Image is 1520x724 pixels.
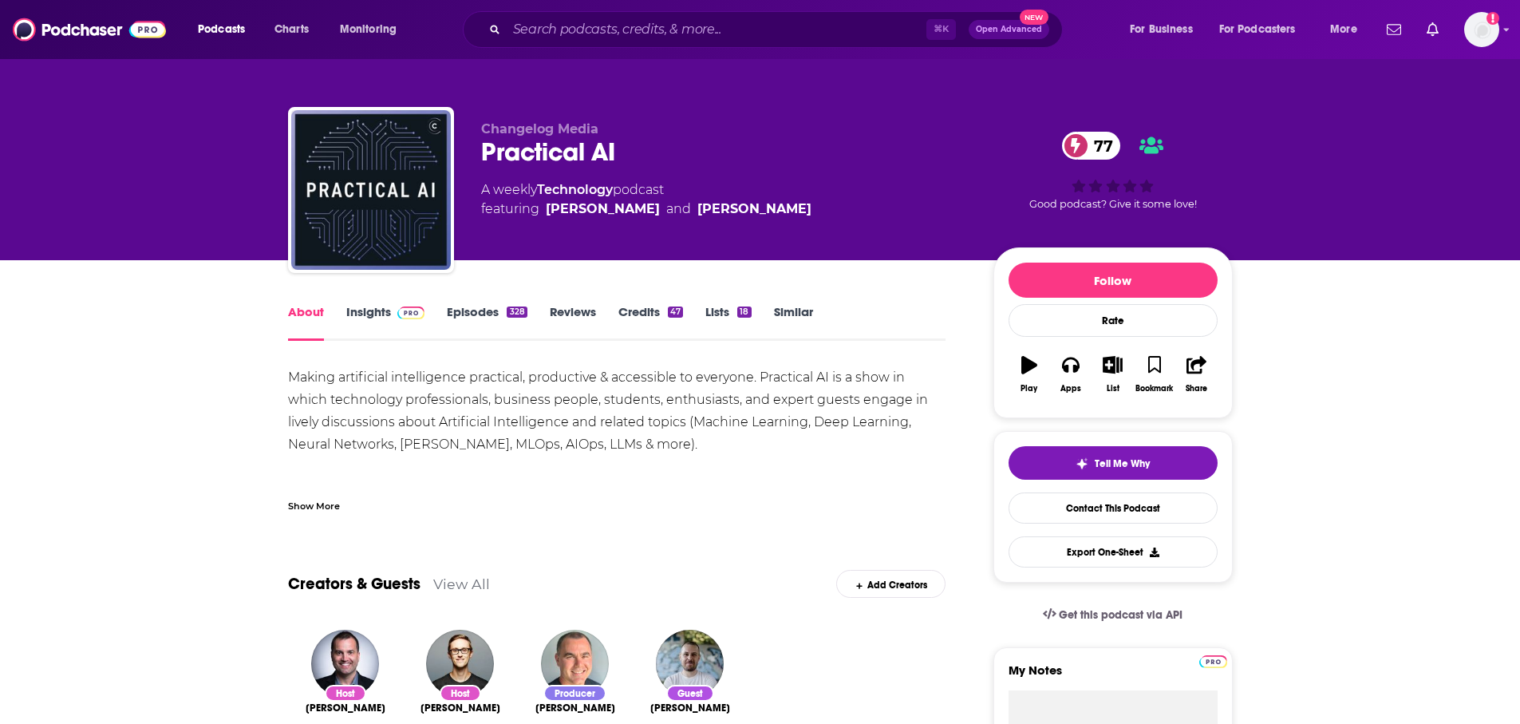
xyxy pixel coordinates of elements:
div: Making artificial intelligence practical, productive & accessible to everyone. Practical AI is a ... [288,366,946,545]
a: Contact This Podcast [1009,493,1218,524]
a: Episodes328 [447,304,527,341]
button: Open AdvancedNew [969,20,1049,39]
div: Play [1021,384,1037,394]
div: Apps [1060,384,1081,394]
button: tell me why sparkleTell Me Why [1009,446,1218,480]
span: ⌘ K [926,19,956,40]
a: InsightsPodchaser Pro [346,304,425,341]
a: Reviews [550,304,596,341]
button: open menu [1319,17,1377,42]
img: tell me why sparkle [1076,457,1088,470]
svg: Add a profile image [1486,12,1499,25]
a: Jerod Santo [535,702,615,714]
img: Podchaser Pro [1199,655,1227,668]
span: featuring [481,200,811,219]
button: open menu [1209,17,1319,42]
a: Charts [264,17,318,42]
img: Podchaser Pro [397,307,425,319]
img: Podchaser - Follow, Share and Rate Podcasts [13,14,166,45]
a: Show notifications dropdown [1380,16,1407,43]
a: Tivadar Danka [650,702,730,714]
a: Get this podcast via API [1030,595,1196,635]
a: Show notifications dropdown [1420,16,1445,43]
span: Changelog Media [481,121,598,136]
img: Tivadar Danka [656,630,724,698]
span: and [666,200,691,219]
a: Lists18 [705,304,751,341]
div: Producer [543,685,606,702]
div: Guest [666,685,714,702]
button: List [1092,346,1133,403]
span: [PERSON_NAME] [535,702,615,714]
a: Chris Benson [546,200,660,219]
span: Podcasts [198,18,245,41]
div: 328 [507,307,527,318]
button: Play [1009,346,1050,403]
div: 47 [668,307,683,318]
span: [PERSON_NAME] [306,702,385,714]
div: A weekly podcast [481,180,811,219]
span: 77 [1078,132,1121,160]
a: About [288,304,324,341]
div: Host [440,685,481,702]
div: Bookmark [1135,384,1173,394]
div: Add Creators [836,570,946,598]
span: Monitoring [340,18,397,41]
div: Host [325,685,366,702]
img: Chris Benson [311,630,379,698]
div: Search podcasts, credits, & more... [478,11,1078,48]
img: Jerod Santo [541,630,609,698]
span: For Business [1130,18,1193,41]
a: Daniel Whitenack [697,200,811,219]
button: Bookmark [1134,346,1175,403]
span: Good podcast? Give it some love! [1029,198,1197,210]
button: Share [1175,346,1217,403]
div: 18 [737,307,751,318]
button: Follow [1009,263,1218,298]
span: Tell Me Why [1095,457,1150,470]
div: Rate [1009,304,1218,337]
button: Show profile menu [1464,12,1499,47]
div: List [1107,384,1119,394]
a: 77 [1062,132,1121,160]
button: Apps [1050,346,1092,403]
button: Export One-Sheet [1009,536,1218,568]
span: [PERSON_NAME] [650,702,730,714]
input: Search podcasts, credits, & more... [507,17,926,42]
a: View All [433,576,490,592]
div: Share [1186,384,1207,394]
button: open menu [187,17,266,42]
span: New [1020,10,1048,25]
a: Technology [537,182,613,197]
button: open menu [329,17,417,42]
span: Get this podcast via API [1059,608,1182,622]
a: Chris Benson [306,702,385,714]
span: [PERSON_NAME] [420,702,500,714]
div: 77Good podcast? Give it some love! [993,121,1233,220]
label: My Notes [1009,663,1218,690]
button: open menu [1119,17,1213,42]
a: Credits47 [618,304,683,341]
a: Similar [774,304,813,341]
span: For Podcasters [1219,18,1296,41]
a: Pro website [1199,653,1227,668]
span: Charts [274,18,309,41]
span: More [1330,18,1357,41]
span: Logged in as kindrieri [1464,12,1499,47]
span: Open Advanced [976,26,1042,34]
a: Creators & Guests [288,574,420,594]
img: Practical AI [291,110,451,270]
img: User Profile [1464,12,1499,47]
img: Daniel Whitenack [426,630,494,698]
a: Daniel Whitenack [420,702,500,714]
